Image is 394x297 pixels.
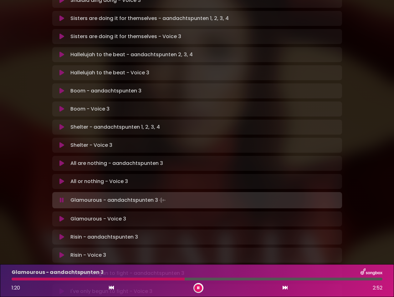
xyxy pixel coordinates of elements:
[12,269,104,276] p: Glamourous - aandachtspunten 3
[70,251,106,259] p: Risin - Voice 3
[70,233,138,241] p: Risin - aandachtspunten 3
[70,160,163,167] p: All are nothing - aandachtspunten 3
[70,196,167,205] p: Glamourous - aandachtspunten 3
[70,87,141,95] p: Boom - aandachtspunten 3
[70,15,229,22] p: Sisters are doing it for themselves - aandachtspunten 1, 2, 3, 4
[70,123,160,131] p: Shelter - aandachtspunten 1, 2, 3, 4
[158,196,167,205] img: waveform4.gif
[70,141,112,149] p: Shelter - Voice 3
[70,51,193,58] p: Hallelujah to the beat - aandachtspunten 2, 3, 4
[70,105,110,113] p: Boom - Voice 3
[70,178,128,185] p: All or nothing - Voice 3
[361,268,382,276] img: songbox-logo-white.png
[373,284,382,292] span: 2:52
[70,215,126,223] p: Glamourous - Voice 3
[12,284,20,291] span: 1:20
[70,33,181,40] p: Sisters are doing it for themselves - Voice 3
[70,69,149,77] p: Hallelujah to the beat - Voice 3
